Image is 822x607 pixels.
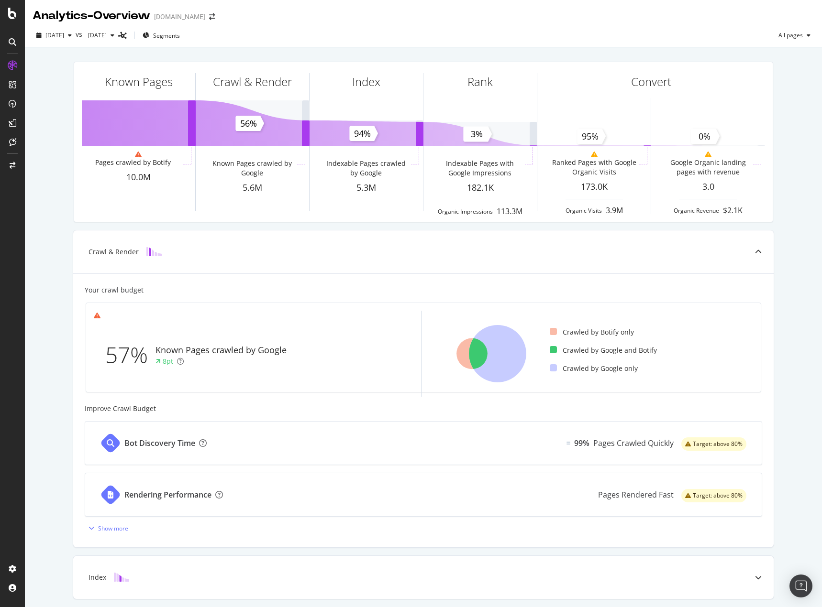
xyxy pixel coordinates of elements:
[95,158,171,167] div: Pages crawled by Botify
[84,28,118,43] button: [DATE]
[89,247,139,257] div: Crawl & Render
[550,364,638,373] div: Crawled by Google only
[775,31,803,39] span: All pages
[85,404,762,413] div: Improve Crawl Budget
[85,285,144,295] div: Your crawl budget
[423,182,537,194] div: 182.1K
[693,441,743,447] span: Target: above 80%
[209,13,215,20] div: arrow-right-arrow-left
[550,327,634,337] div: Crawled by Botify only
[775,28,814,43] button: All pages
[574,438,589,449] div: 99%
[163,357,173,366] div: 8pt
[98,524,128,532] div: Show more
[153,32,180,40] span: Segments
[567,442,570,444] img: Equal
[85,520,128,536] button: Show more
[139,28,184,43] button: Segments
[497,206,522,217] div: 113.3M
[598,489,674,500] div: Pages Rendered Fast
[681,489,746,502] div: warning label
[84,31,107,39] span: 2023 Sep. 16th
[693,493,743,499] span: Target: above 80%
[156,344,287,357] div: Known Pages crawled by Google
[85,473,762,517] a: Rendering PerformancePages Rendered Fastwarning label
[146,247,162,256] img: block-icon
[352,74,380,90] div: Index
[124,438,195,449] div: Bot Discovery Time
[310,182,423,194] div: 5.3M
[550,346,657,355] div: Crawled by Google and Botify
[89,573,106,582] div: Index
[105,74,173,90] div: Known Pages
[467,74,493,90] div: Rank
[114,573,129,582] img: block-icon
[593,438,674,449] div: Pages Crawled Quickly
[681,437,746,451] div: warning label
[196,182,309,194] div: 5.6M
[105,339,156,371] div: 57%
[437,159,522,178] div: Indexable Pages with Google Impressions
[33,28,76,43] button: [DATE]
[124,489,211,500] div: Rendering Performance
[323,159,409,178] div: Indexable Pages crawled by Google
[76,30,84,39] span: vs
[33,8,150,24] div: Analytics - Overview
[213,74,292,90] div: Crawl & Render
[82,171,195,184] div: 10.0M
[789,574,812,597] div: Open Intercom Messenger
[154,12,205,22] div: [DOMAIN_NAME]
[85,421,762,465] a: Bot Discovery TimeEqual99%Pages Crawled Quicklywarning label
[209,159,295,178] div: Known Pages crawled by Google
[438,207,493,216] div: Organic Impressions
[45,31,64,39] span: 2025 Aug. 24th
